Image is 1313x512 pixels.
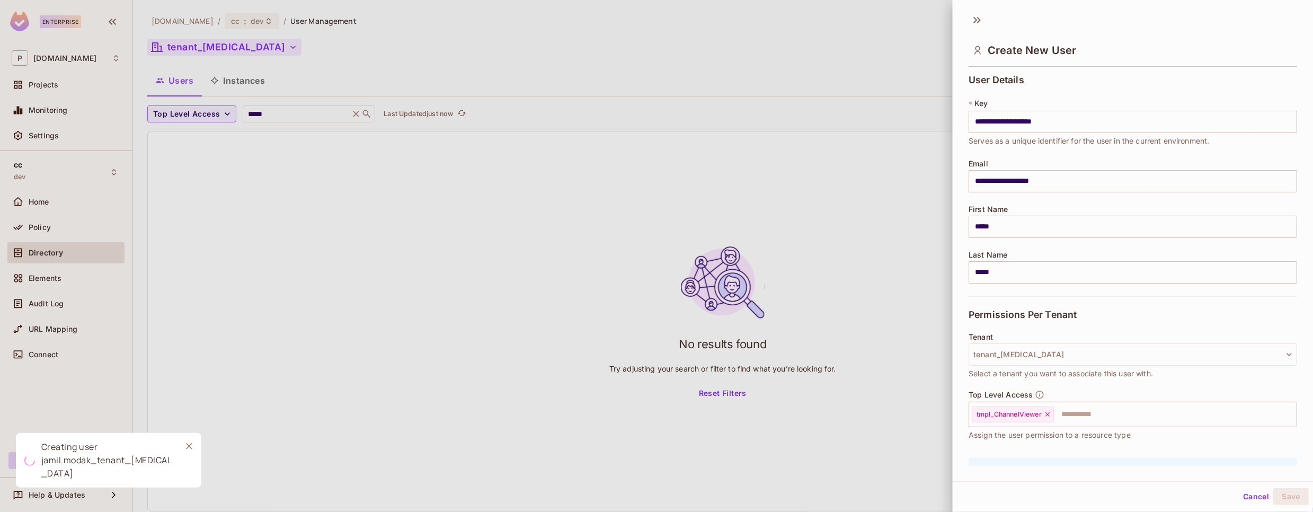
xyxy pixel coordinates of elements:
[969,368,1153,379] span: Select a tenant you want to associate this user with.
[969,429,1131,441] span: Assign the user permission to a resource type
[1273,488,1309,505] button: Save
[181,438,197,454] button: Close
[969,391,1033,399] span: Top Level Access
[1291,413,1293,415] button: Open
[977,410,1042,419] span: tmpl_ChannelViewer
[969,75,1024,85] span: User Details
[969,310,1077,320] span: Permissions Per Tenant
[969,135,1210,147] span: Serves as a unique identifier for the user in the current environment.
[974,99,988,108] span: Key
[969,333,993,341] span: Tenant
[988,44,1076,57] span: Create New User
[41,440,173,480] div: Creating user jamil.modak_tenant_[MEDICAL_DATA]
[969,205,1008,214] span: First Name
[969,251,1007,259] span: Last Name
[969,160,988,168] span: Email
[1239,488,1273,505] button: Cancel
[972,407,1054,422] div: tmpl_ChannelViewer
[969,343,1297,366] button: tenant_[MEDICAL_DATA]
